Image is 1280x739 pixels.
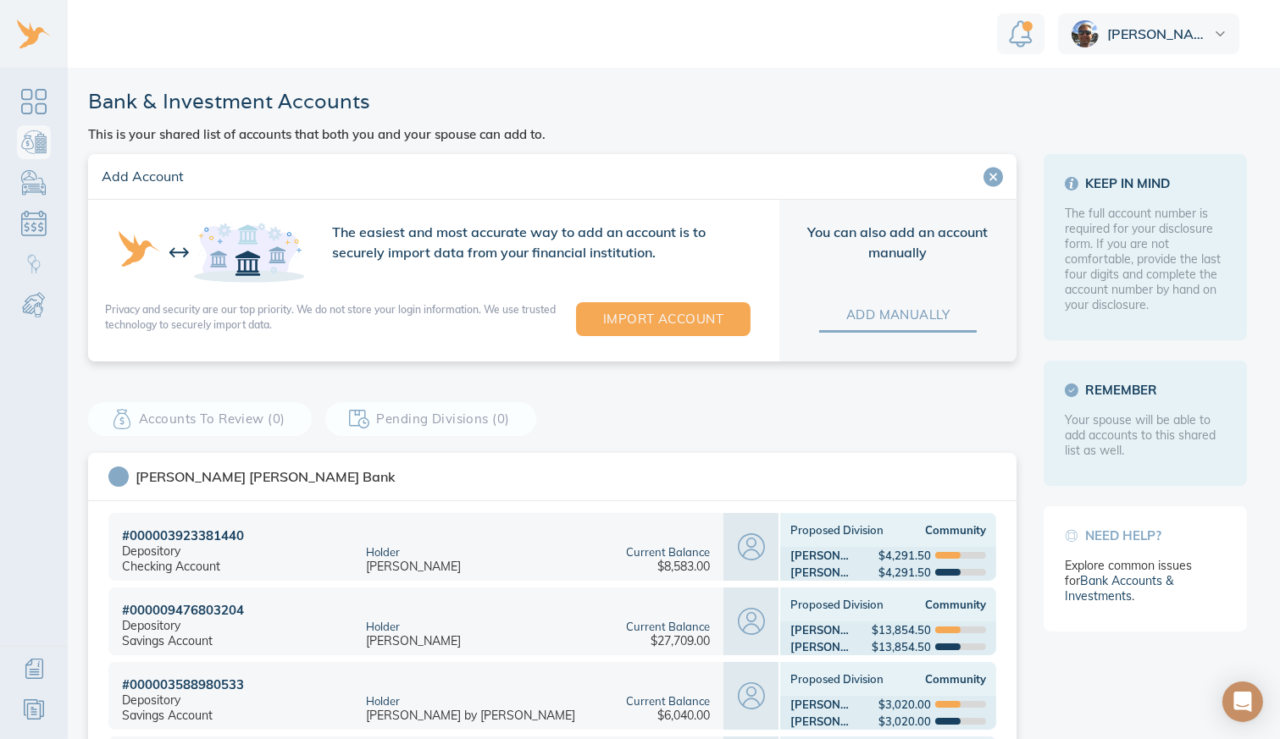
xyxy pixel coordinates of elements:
div: [PERSON_NAME] [790,549,849,562]
div: [PERSON_NAME] [790,698,849,711]
div: You can also add an account manually [788,208,1008,276]
a: Child & Spousal Support [17,288,51,322]
div: $6,040.00 [657,708,710,723]
div: Holder [366,620,400,633]
a: Debts & Obligations [17,207,51,240]
div: [PERSON_NAME] [790,714,849,728]
div: Depository [122,543,180,559]
a: Child Custody & Parenting [17,247,51,281]
img: ee2a253455b5a1643214f6bbf30279a1 [1072,20,1099,47]
div: Explore common issues for . [1065,558,1226,604]
div: [PERSON_NAME] [790,640,849,654]
div: Holder [366,694,400,708]
div: Community [889,598,987,611]
span: [PERSON_NAME] [1107,27,1211,41]
div: $13,854.50 [872,623,931,637]
div: Open Intercom Messenger [1222,681,1263,722]
div: [PERSON_NAME] [366,559,461,574]
div: [PERSON_NAME] [790,623,849,637]
div: $27,709.00 [651,633,710,648]
div: Current Balance [626,545,710,559]
div: The full account number is required for your disclosure form. If you are not comfortable, provide... [1065,206,1226,312]
img: Notification [1009,20,1033,47]
div: $13,854.50 [872,640,931,654]
a: Additional Information [17,652,51,686]
a: Bank Accounts & Investments [1065,573,1173,604]
a: Bank Accounts & Investments [17,125,51,159]
a: Dashboard [17,85,51,119]
div: Privacy and security are our top priority. We do not store your login information. We use trusted... [105,302,576,336]
div: [PERSON_NAME] [790,565,849,579]
div: Community [889,523,987,537]
div: Current Balance [626,694,710,708]
div: $3,020.00 [878,698,931,711]
div: Proposed Division [790,598,889,611]
div: Proposed Division [790,672,889,686]
div: $3,020.00 [878,714,931,728]
span: Need help? [1065,527,1226,544]
button: Import Account [576,302,751,336]
img: dropdown.svg [1215,31,1226,36]
div: Depository [122,692,180,708]
h1: Bank & Investment Accounts [88,88,546,114]
span: Remember [1065,382,1226,399]
div: Community [889,672,987,686]
div: [PERSON_NAME] by [PERSON_NAME] [366,708,575,723]
img: plaid.svg [119,222,305,283]
div: # 000003588980533 [122,676,244,692]
button: add manually [819,299,977,333]
div: Savings Account [122,633,213,648]
div: Checking Account [122,559,220,574]
div: [PERSON_NAME] [366,633,461,648]
span: Keep in mind [1065,175,1226,192]
div: Depository [122,618,180,633]
div: $4,291.50 [878,549,931,562]
div: Current Balance [626,620,710,633]
div: [PERSON_NAME] [PERSON_NAME] Bank [136,468,396,485]
div: Savings Account [122,708,213,723]
div: Holder [366,545,400,559]
div: # 000003923381440 [122,527,244,543]
div: Proposed Division [790,523,889,537]
div: The easiest and most accurate way to add an account is to securely import data from your financia... [319,208,762,302]
a: Personal Possessions [17,166,51,200]
div: $4,291.50 [878,565,931,579]
a: Resources [17,692,51,726]
div: Your spouse will be able to add accounts to this shared list as well. [1065,412,1226,458]
div: # 000009476803204 [122,602,244,618]
span: add manually [846,304,950,326]
h3: This is your shared list of accounts that both you and your spouse can add to. [88,128,546,141]
span: Add Account [102,168,1003,185]
div: $8,583.00 [657,559,710,574]
span: Import Account [603,308,723,330]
